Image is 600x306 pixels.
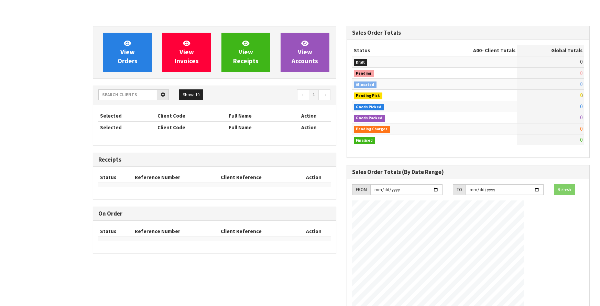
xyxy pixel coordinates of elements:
[221,33,270,72] a: ViewReceipts
[287,122,331,133] th: Action
[354,92,383,99] span: Pending Pick
[162,33,211,72] a: ViewInvoices
[354,70,374,77] span: Pending
[297,89,309,100] a: ←
[156,122,227,133] th: Client Code
[352,30,585,36] h3: Sales Order Totals
[297,226,330,237] th: Action
[220,89,331,101] nav: Page navigation
[354,137,375,144] span: Finalised
[219,172,297,183] th: Client Reference
[580,92,582,98] span: 0
[580,103,582,110] span: 0
[281,33,329,72] a: ViewAccounts
[292,39,318,65] span: View Accounts
[580,125,582,132] span: 0
[354,104,384,111] span: Goods Picked
[354,81,377,88] span: Allocated
[118,39,138,65] span: View Orders
[354,59,368,66] span: Draft
[98,89,157,100] input: Search clients
[287,110,331,121] th: Action
[580,70,582,76] span: 0
[219,226,297,237] th: Client Reference
[98,210,331,217] h3: On Order
[227,110,287,121] th: Full Name
[179,89,203,100] button: Show: 10
[473,47,482,54] span: A00
[233,39,259,65] span: View Receipts
[352,45,429,56] th: Status
[133,226,219,237] th: Reference Number
[429,45,517,56] th: - Client Totals
[309,89,319,100] a: 1
[352,169,585,175] h3: Sales Order Totals (By Date Range)
[156,110,227,121] th: Client Code
[354,115,385,122] span: Goods Packed
[297,172,330,183] th: Action
[517,45,584,56] th: Global Totals
[453,184,466,195] div: TO
[352,184,370,195] div: FROM
[580,81,582,87] span: 0
[98,156,331,163] h3: Receipts
[227,122,287,133] th: Full Name
[133,172,219,183] th: Reference Number
[98,122,156,133] th: Selected
[98,226,133,237] th: Status
[554,184,575,195] button: Refresh
[98,172,133,183] th: Status
[580,136,582,143] span: 0
[175,39,199,65] span: View Invoices
[580,58,582,65] span: 0
[103,33,152,72] a: ViewOrders
[354,126,390,133] span: Pending Charges
[318,89,330,100] a: →
[98,110,156,121] th: Selected
[580,114,582,121] span: 0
